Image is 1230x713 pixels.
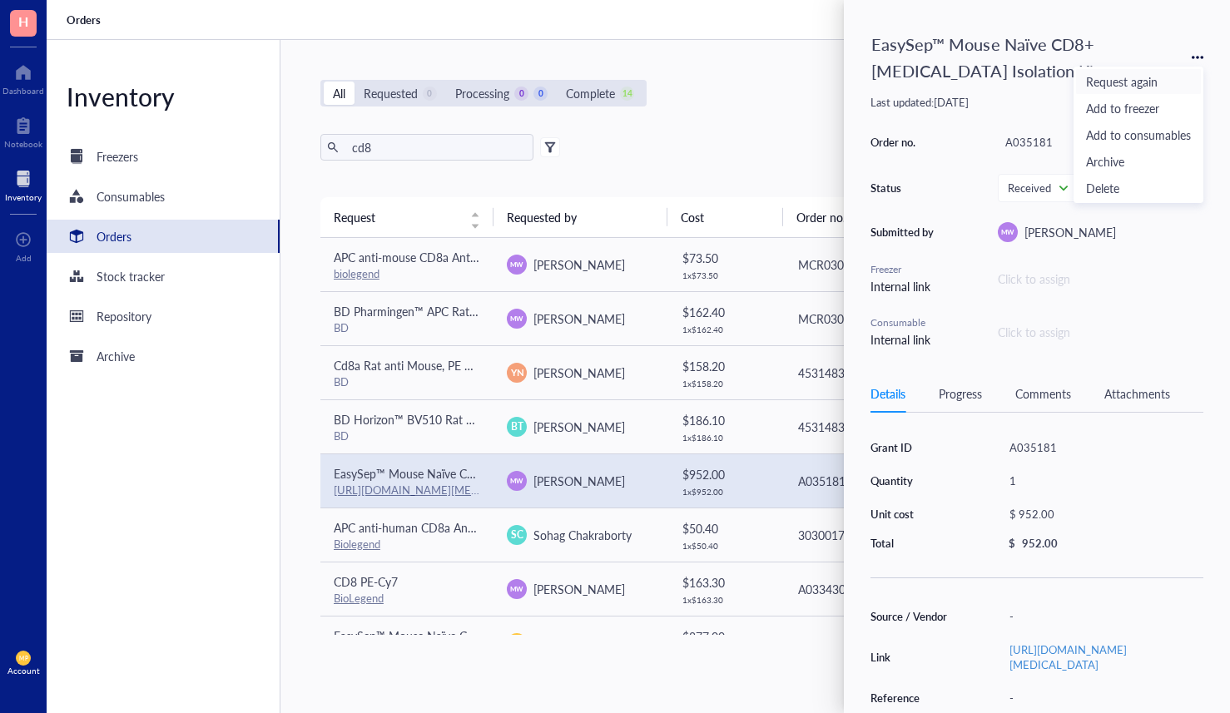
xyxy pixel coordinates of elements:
[870,609,955,624] div: Source / Vendor
[2,59,44,96] a: Dashboard
[1024,224,1116,240] span: [PERSON_NAME]
[1001,227,1014,237] span: MW
[510,365,523,379] span: YN
[1002,686,1203,710] div: -
[97,307,151,325] div: Repository
[334,519,500,536] span: APC anti-human CD8a Antibody
[510,260,523,270] span: MW
[798,526,943,544] div: 303001758
[870,135,937,150] div: Order no.
[97,227,131,245] div: Orders
[334,411,558,428] span: BD Horizon™ BV510 Rat Anti-Mouse CD8a
[334,357,581,374] span: Cd8a Rat anti Mouse, PE Cy7, Clone: 53 6.7, BD
[1009,536,1015,551] div: $
[682,303,770,321] div: $ 162.40
[667,197,783,237] th: Cost
[1009,641,1127,672] a: [URL][DOMAIN_NAME][MEDICAL_DATA]
[510,314,523,324] span: MW
[5,166,42,202] a: Inventory
[783,197,956,237] th: Order no.
[870,181,937,196] div: Status
[5,192,42,202] div: Inventory
[798,309,943,328] div: MCR030BAH1
[533,364,625,381] span: [PERSON_NAME]
[864,27,1182,88] div: EasySep™ Mouse Naïve CD8+ [MEDICAL_DATA] Isolation Kit
[783,291,956,345] td: MCR030BAH1
[682,465,770,483] div: $ 952.00
[870,277,937,295] div: Internal link
[620,87,634,101] div: 14
[870,691,955,706] div: Reference
[334,627,649,644] span: EasySep™ Mouse Naïve CD8+ [MEDICAL_DATA] Isolation Kit
[682,433,770,443] div: 1 x $ 186.10
[19,655,27,661] span: MP
[334,482,540,498] a: [URL][DOMAIN_NAME][MEDICAL_DATA]
[47,300,280,333] a: Repository
[47,80,280,113] div: Inventory
[7,666,40,676] div: Account
[870,440,955,455] div: Grant ID
[870,262,937,277] div: Freezer
[870,384,905,403] div: Details
[870,507,955,522] div: Unit cost
[97,347,135,365] div: Archive
[870,536,955,551] div: Total
[345,135,527,160] input: Find orders in table
[334,573,398,590] span: CD8 PE-Cy7
[97,187,165,205] div: Consumables
[682,270,770,280] div: 1 x $ 73.50
[334,320,480,335] div: BD
[1086,179,1191,197] span: Delete
[533,310,625,327] span: [PERSON_NAME]
[510,476,523,486] span: MW
[1086,126,1191,144] span: Add to consumables
[783,616,956,670] td: 308000098
[493,197,667,237] th: Requested by
[1086,152,1191,171] span: Archive
[334,465,649,482] span: EasySep™ Mouse Naïve CD8+ [MEDICAL_DATA] Isolation Kit
[47,140,280,173] a: Freezers
[423,87,437,101] div: 0
[682,595,770,605] div: 1 x $ 163.30
[682,627,770,646] div: $ 877.00
[533,527,632,543] span: Sohag Chakraborty
[334,303,565,319] span: BD Pharmingen™ APC Rat Anti-Mouse CD8a
[47,339,280,373] a: Archive
[533,418,625,435] span: [PERSON_NAME]
[1002,605,1203,628] div: -
[2,86,44,96] div: Dashboard
[334,249,498,265] span: APC anti-mouse CD8a Antibody
[67,12,104,27] a: Orders
[682,411,770,429] div: $ 186.10
[47,180,280,213] a: Consumables
[1104,384,1170,403] div: Attachments
[783,453,956,508] td: A035181
[364,84,418,102] div: Requested
[798,255,943,274] div: MCR030BAH1
[455,84,509,102] div: Processing
[334,265,379,281] a: biolegend
[798,472,943,490] div: A035181
[1002,503,1197,526] div: $ 952.00
[511,419,523,434] span: BT
[870,315,937,330] div: Consumable
[333,84,345,102] div: All
[511,527,523,542] span: SC
[334,536,380,552] a: Biolegend
[16,253,32,263] div: Add
[783,399,956,453] td: 4531483
[533,473,625,489] span: [PERSON_NAME]
[1086,99,1191,117] span: Add to freezer
[870,330,937,349] div: Internal link
[97,267,165,285] div: Stock tracker
[334,208,460,226] span: Request
[97,147,138,166] div: Freezers
[514,87,528,101] div: 0
[998,323,1203,341] div: Click to assign
[682,519,770,537] div: $ 50.40
[682,541,770,551] div: 1 x $ 50.40
[783,562,956,616] td: A033430
[682,357,770,375] div: $ 158.20
[1086,72,1191,91] span: Request again
[998,270,1203,288] div: Click to assign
